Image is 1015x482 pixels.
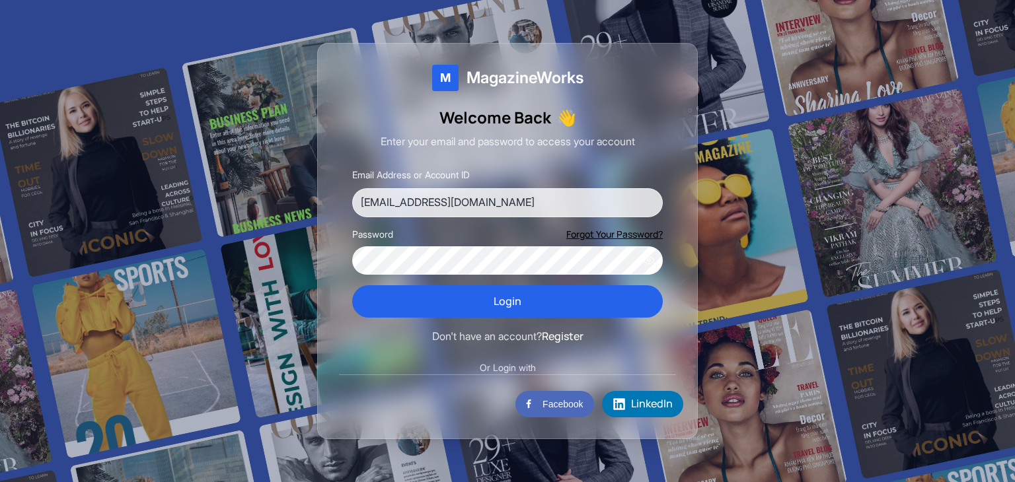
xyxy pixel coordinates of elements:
[440,69,451,87] span: M
[631,396,673,413] span: LinkedIn
[339,107,676,128] h1: Welcome Back
[467,67,583,88] span: MagazineWorks
[352,285,663,318] button: Login
[556,107,576,128] span: Waving hand
[566,228,663,241] button: Forgot Your Password?
[515,391,593,417] button: Facebook
[352,188,663,217] input: Enter your details
[472,361,544,374] span: Or Login with
[339,133,676,151] p: Enter your email and password to access your account
[352,169,470,180] label: Email Address or Account ID
[643,254,655,266] button: Show password
[602,391,683,417] button: LinkedIn
[432,329,542,343] span: Don't have an account?
[325,390,514,419] iframe: Sign in with Google Button
[352,228,393,241] label: Password
[542,328,583,345] button: Register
